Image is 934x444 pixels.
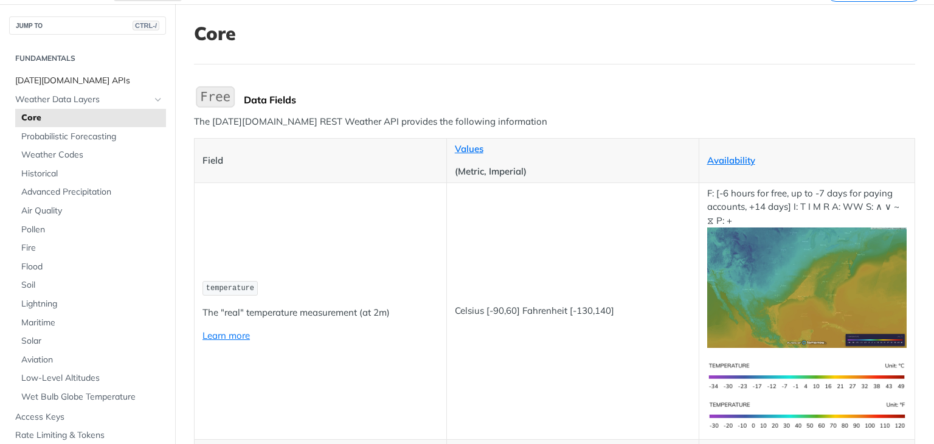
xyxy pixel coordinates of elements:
[21,298,163,310] span: Lightning
[15,94,150,106] span: Weather Data Layers
[21,261,163,273] span: Flood
[15,429,163,442] span: Rate Limiting & Tokens
[455,165,691,179] p: (Metric, Imperial)
[202,306,438,320] p: The "real" temperature measurement (at 2m)
[202,330,250,341] a: Learn more
[15,165,166,183] a: Historical
[9,16,166,35] button: JUMP TOCTRL-/
[21,279,163,291] span: Soil
[15,109,166,127] a: Core
[707,187,907,348] p: F: [-6 hours for free, up to -7 days for paying accounts, +14 days] I: T I M R A: WW S: ∧ ∨ ~ ⧖ P: +
[153,95,163,105] button: Hide subpages for Weather Data Layers
[15,146,166,164] a: Weather Codes
[9,91,166,109] a: Weather Data LayersHide subpages for Weather Data Layers
[707,370,907,381] span: Expand image
[15,202,166,220] a: Air Quality
[15,75,163,87] span: [DATE][DOMAIN_NAME] APIs
[21,354,163,366] span: Aviation
[21,131,163,143] span: Probabilistic Forecasting
[194,115,915,129] p: The [DATE][DOMAIN_NAME] REST Weather API provides the following information
[21,224,163,236] span: Pollen
[202,154,438,168] p: Field
[21,168,163,180] span: Historical
[15,388,166,406] a: Wet Bulb Globe Temperature
[194,23,915,44] h1: Core
[21,205,163,217] span: Air Quality
[15,369,166,387] a: Low-Level Altitudes
[15,295,166,313] a: Lightning
[15,258,166,276] a: Flood
[9,408,166,426] a: Access Keys
[9,72,166,90] a: [DATE][DOMAIN_NAME] APIs
[206,284,254,293] span: temperature
[133,21,159,30] span: CTRL-/
[21,335,163,347] span: Solar
[455,304,691,318] p: Celsius [-90,60] Fahrenheit [-130,140]
[244,94,915,106] div: Data Fields
[9,53,166,64] h2: Fundamentals
[707,154,755,166] a: Availability
[21,149,163,161] span: Weather Codes
[15,221,166,239] a: Pollen
[15,314,166,332] a: Maritime
[15,276,166,294] a: Soil
[707,409,907,420] span: Expand image
[15,128,166,146] a: Probabilistic Forecasting
[707,281,907,293] span: Expand image
[15,411,163,423] span: Access Keys
[15,351,166,369] a: Aviation
[455,143,483,154] a: Values
[21,186,163,198] span: Advanced Precipitation
[21,317,163,329] span: Maritime
[21,242,163,254] span: Fire
[15,239,166,257] a: Fire
[21,372,163,384] span: Low-Level Altitudes
[15,332,166,350] a: Solar
[15,183,166,201] a: Advanced Precipitation
[21,112,163,124] span: Core
[21,391,163,403] span: Wet Bulb Globe Temperature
